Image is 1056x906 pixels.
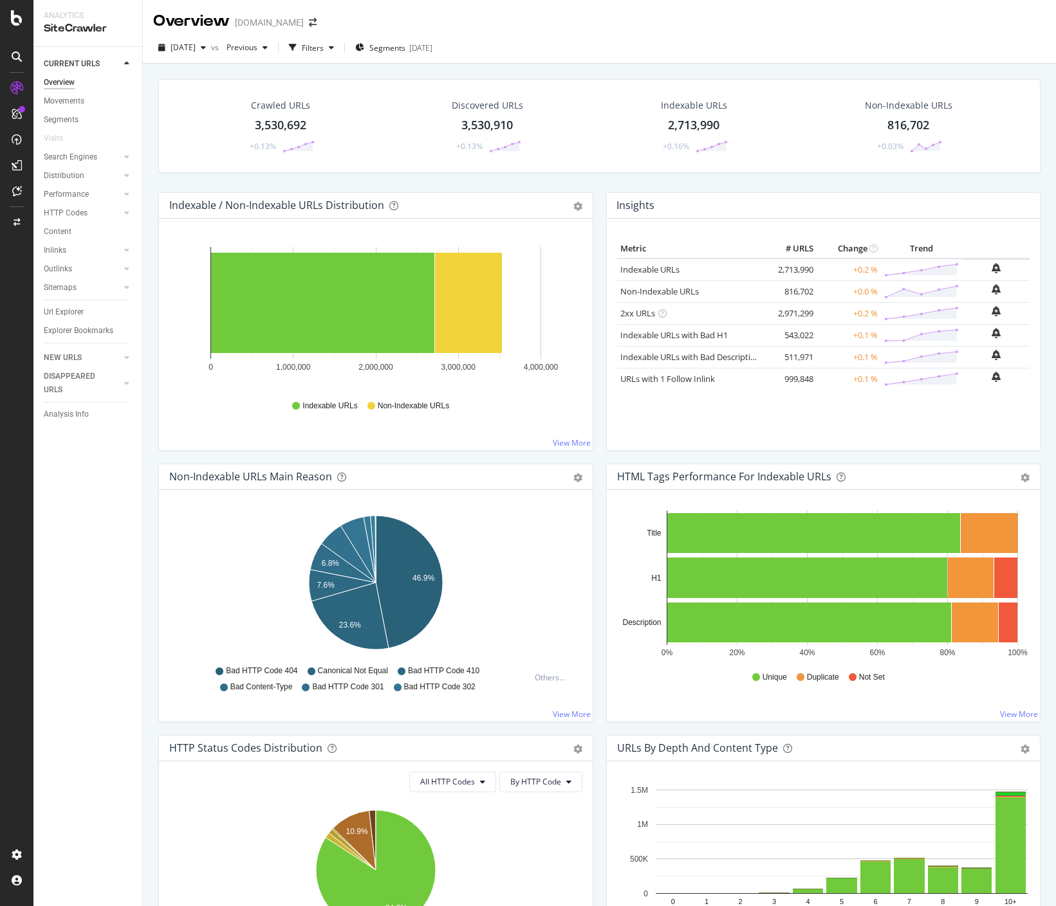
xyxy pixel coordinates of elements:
span: Bad HTTP Code 404 [226,666,297,676]
text: 60% [869,648,885,657]
span: Segments [369,42,405,53]
td: 2,713,990 [765,258,817,281]
text: 6 [873,898,877,905]
span: Bad HTTP Code 410 [408,666,479,676]
div: bell-plus [992,350,1001,360]
button: Segments[DATE] [350,37,438,58]
text: 2 [738,898,742,905]
div: CURRENT URLS [44,57,100,71]
text: 7.6% [317,581,335,590]
text: Title [647,529,662,538]
a: View More [1000,709,1038,720]
a: Overview [44,76,133,89]
a: Movements [44,95,133,108]
div: DISAPPEARED URLS [44,370,109,397]
a: Url Explorer [44,305,133,319]
td: +0.2 % [817,302,881,324]
div: bell-plus [992,372,1001,382]
a: Content [44,225,133,239]
div: gear [1021,745,1030,754]
th: Change [817,239,881,258]
div: Sitemaps [44,281,77,294]
div: Indexable URLs [661,99,727,112]
a: View More [553,709,591,720]
text: 1M [637,820,648,829]
text: 40% [799,648,815,657]
div: +0.13% [250,141,276,152]
text: 1 [705,898,709,905]
span: Indexable URLs [302,401,357,412]
th: # URLS [765,239,817,258]
div: Discovered URLs [452,99,523,112]
iframe: Intercom live chat [1012,862,1043,893]
a: Indexable URLs with Bad H1 [620,329,728,341]
text: 1.5M [631,786,648,795]
text: 10+ [1004,898,1016,905]
div: Analysis Info [44,408,89,421]
text: 46.9% [412,574,434,583]
div: Search Engines [44,150,97,164]
a: URLs with 1 Follow Inlink [620,373,715,385]
text: 3,000,000 [441,363,476,372]
button: Filters [284,37,339,58]
div: bell-plus [992,328,1001,338]
a: NEW URLS [44,351,120,365]
div: Content [44,225,71,239]
button: [DATE] [153,37,211,58]
a: Search Engines [44,150,120,164]
text: 1,000,000 [276,363,311,372]
div: Explorer Bookmarks [44,324,113,338]
div: bell-plus [992,306,1001,316]
div: Crawled URLs [251,99,310,112]
span: Duplicate [807,672,839,683]
div: Others... [535,672,571,683]
td: 511,971 [765,346,817,368]
text: 500K [629,855,647,864]
span: All HTTP Codes [420,776,475,787]
div: Overview [153,10,230,32]
text: 7 [907,898,911,905]
div: Movements [44,95,84,108]
div: Analytics [44,10,132,21]
div: gear [573,473,582,482]
text: 5 [839,898,843,905]
div: arrow-right-arrow-left [309,18,317,27]
td: +0.0 % [817,280,881,302]
text: 0% [661,648,672,657]
a: Indexable URLs with Bad Description [620,351,761,363]
td: +0.1 % [817,368,881,390]
text: 9 [974,898,978,905]
div: Indexable / Non-Indexable URLs Distribution [169,199,384,212]
span: Bad Content-Type [230,682,293,693]
div: [DATE] [409,42,432,53]
div: bell-plus [992,284,1001,294]
div: +0.03% [877,141,903,152]
div: Overview [44,76,75,89]
td: +0.1 % [817,324,881,346]
th: Trend [881,239,962,258]
svg: A chart. [169,511,582,660]
text: 23.6% [339,621,361,630]
div: Inlinks [44,244,66,257]
button: By HTTP Code [499,772,582,792]
text: 3 [772,898,776,905]
div: 2,713,990 [668,117,719,134]
div: Filters [302,42,324,53]
div: Visits [44,132,63,145]
text: 4 [806,898,810,905]
div: URLs by Depth and Content Type [617,741,778,754]
text: 0 [644,889,648,898]
a: Explorer Bookmarks [44,324,133,338]
text: 2,000,000 [358,363,393,372]
div: gear [573,202,582,211]
h4: Insights [616,197,654,214]
a: DISAPPEARED URLS [44,370,120,397]
span: Bad HTTP Code 302 [404,682,476,693]
text: 6.8% [322,558,340,567]
td: 2,971,299 [765,302,817,324]
a: Distribution [44,169,120,183]
text: 0 [208,363,213,372]
text: 4,000,000 [524,363,559,372]
div: Non-Indexable URLs [865,99,952,112]
div: +0.16% [663,141,689,152]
